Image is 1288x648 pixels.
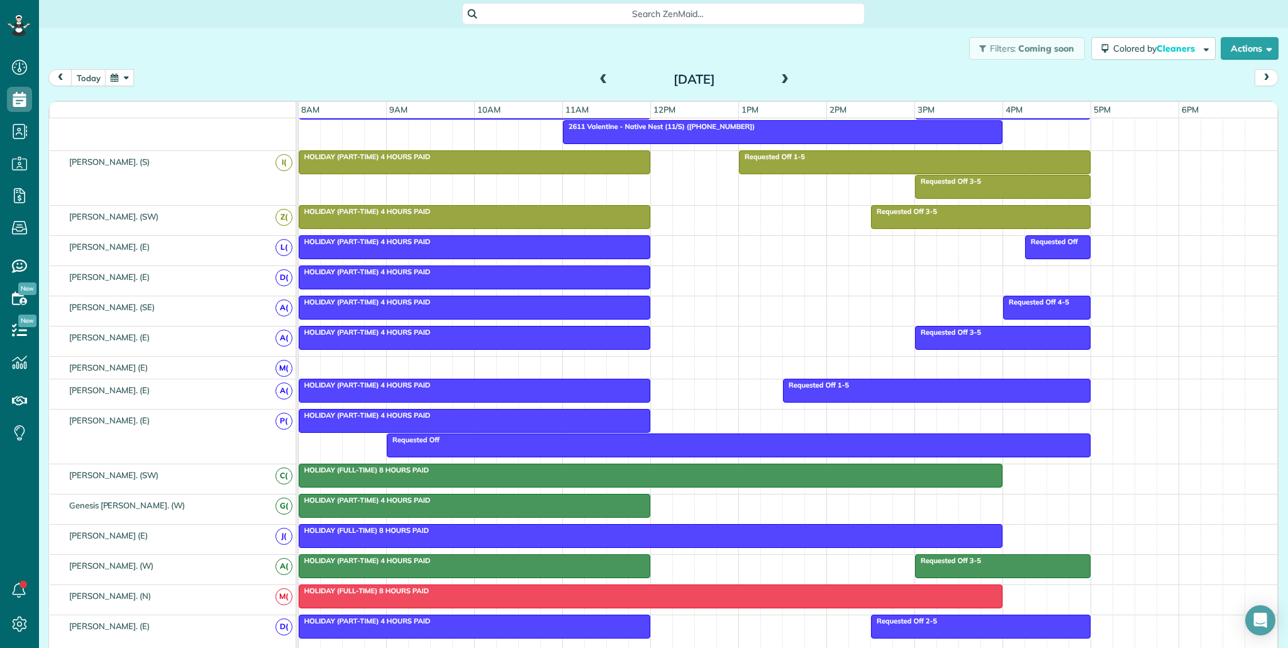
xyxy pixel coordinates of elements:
span: New [18,315,36,327]
span: 2611 Valentine - Native Nest (11/S) ([PHONE_NUMBER]) [562,122,755,131]
span: M( [275,588,292,605]
span: HOLIDAY (FULL-TIME) 8 HOURS PAID [298,526,430,535]
button: Colored byCleaners [1091,37,1216,60]
span: 8am [299,104,322,115]
span: D( [275,618,292,635]
span: Coming soon [1018,43,1075,54]
span: P( [275,413,292,430]
span: HOLIDAY (FULL-TIME) 8 HOURS PAID [298,586,430,595]
span: [PERSON_NAME]. (SE) [67,302,157,312]
button: prev [48,69,72,86]
span: HOLIDAY (PART-TIME) 4 HOURS PAID [298,328,431,337]
h2: [DATE] [616,72,773,86]
span: [PERSON_NAME]. (E) [67,242,152,252]
span: Requested Off 3-5 [914,328,982,337]
span: J( [275,528,292,545]
span: HOLIDAY (FULL-TIME) 8 HOURS PAID [298,466,430,474]
span: Requested Off [1024,237,1079,246]
span: C( [275,467,292,484]
span: [PERSON_NAME]. (E) [67,272,152,282]
span: 10am [475,104,503,115]
span: [PERSON_NAME]. (E) [67,332,152,342]
span: Genesis [PERSON_NAME]. (W) [67,500,187,510]
span: [PERSON_NAME]. (N) [67,591,153,601]
span: [PERSON_NAME] (E) [67,362,150,372]
span: HOLIDAY (PART-TIME) 4 HOURS PAID [298,556,431,565]
span: L( [275,239,292,256]
span: G( [275,498,292,515]
span: Colored by [1113,43,1199,54]
span: Requested Off 3-5 [914,177,982,186]
span: Requested Off 3-5 [914,556,982,565]
span: [PERSON_NAME]. (E) [67,385,152,395]
button: next [1255,69,1279,86]
span: Filters: [990,43,1016,54]
div: Open Intercom Messenger [1245,605,1275,635]
span: M( [275,360,292,377]
span: HOLIDAY (PART-TIME) 4 HOURS PAID [298,267,431,276]
span: [PERSON_NAME]. (SW) [67,211,161,221]
span: A( [275,330,292,347]
span: HOLIDAY (PART-TIME) 4 HOURS PAID [298,207,431,216]
span: [PERSON_NAME]. (SW) [67,470,161,480]
span: HOLIDAY (PART-TIME) 4 HOURS PAID [298,381,431,389]
span: 9am [387,104,410,115]
span: 6pm [1179,104,1201,115]
span: 4pm [1003,104,1025,115]
span: D( [275,269,292,286]
span: 12pm [651,104,678,115]
span: Requested Off 1-5 [782,381,850,389]
span: Requested Off 4-5 [1002,298,1070,306]
span: Requested Off 2-5 [870,617,938,625]
button: Actions [1221,37,1279,60]
span: HOLIDAY (PART-TIME) 4 HOURS PAID [298,152,431,161]
span: [PERSON_NAME]. (E) [67,621,152,631]
span: 3pm [915,104,937,115]
span: HOLIDAY (PART-TIME) 4 HOURS PAID [298,411,431,420]
span: [PERSON_NAME]. (W) [67,561,156,571]
span: Z( [275,209,292,226]
button: today [71,69,106,86]
span: 2pm [827,104,849,115]
span: [PERSON_NAME]. (E) [67,415,152,425]
span: Requested Off 1-5 [738,152,806,161]
span: Requested Off 3-5 [870,207,938,216]
span: 1pm [739,104,761,115]
span: 5pm [1091,104,1113,115]
span: A( [275,383,292,399]
span: I( [275,154,292,171]
span: [PERSON_NAME]. (S) [67,157,152,167]
span: New [18,282,36,295]
span: HOLIDAY (PART-TIME) 4 HOURS PAID [298,617,431,625]
span: Cleaners [1157,43,1197,54]
span: Requested Off [386,435,440,444]
span: HOLIDAY (PART-TIME) 4 HOURS PAID [298,496,431,505]
span: A( [275,558,292,575]
span: HOLIDAY (PART-TIME) 4 HOURS PAID [298,298,431,306]
span: HOLIDAY (PART-TIME) 4 HOURS PAID [298,237,431,246]
span: 11am [563,104,591,115]
span: A( [275,299,292,316]
span: [PERSON_NAME] (E) [67,530,150,540]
